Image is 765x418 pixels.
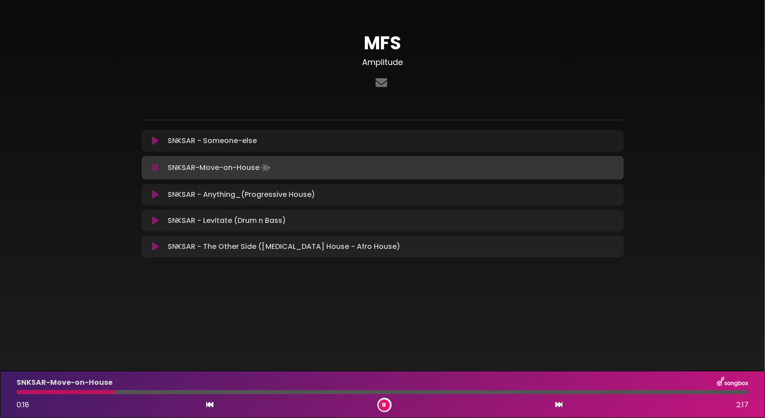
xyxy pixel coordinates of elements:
[168,135,257,146] p: SNKSAR - Someone-else
[168,215,286,226] p: SNKSAR - Levitate (Drum n Bass)
[168,189,315,200] p: SNKSAR - Anything_(Progressive House)
[168,161,272,174] p: SNKSAR-Move-on-House
[168,241,400,252] p: SNKSAR - The Other Side ([MEDICAL_DATA] House - Afro House)
[142,57,624,67] h3: Amplitude
[142,32,624,54] h1: MFS
[259,161,272,174] img: waveform4.gif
